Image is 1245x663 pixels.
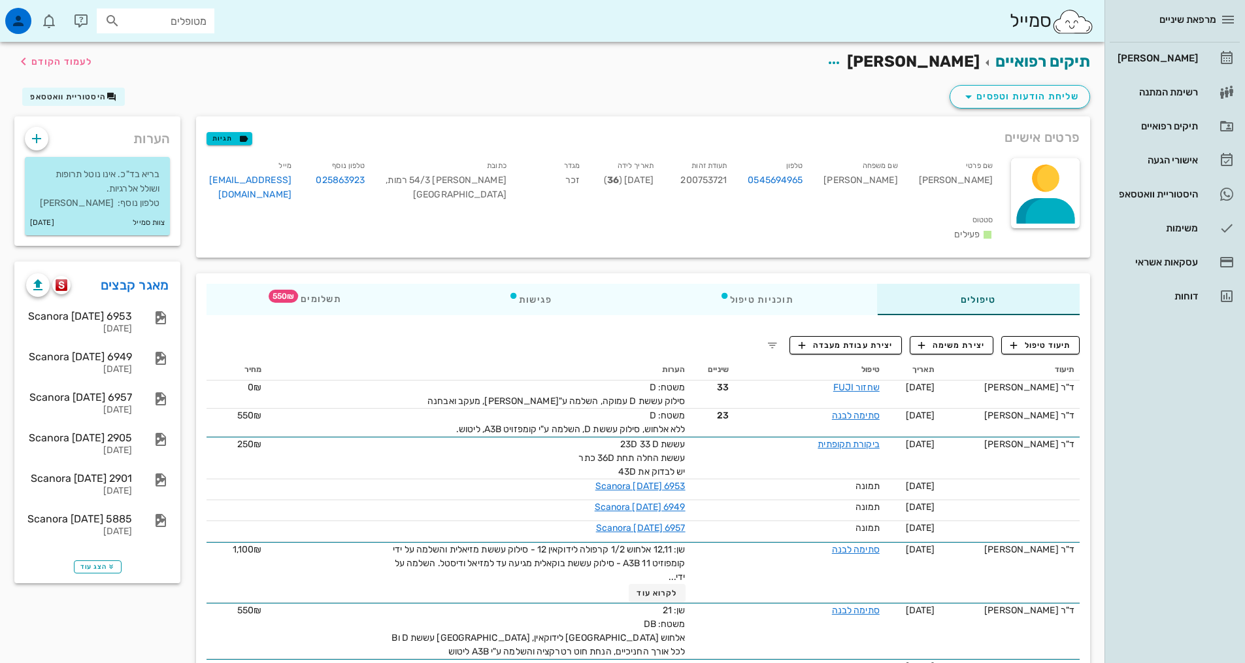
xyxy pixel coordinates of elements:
a: אישורי הגעה [1110,144,1240,176]
button: יצירת משימה [910,336,994,354]
a: מאגר קבצים [101,275,169,296]
div: טיפולים [877,284,1080,315]
span: מרפאת שיניים [1159,14,1216,25]
a: תיקים רפואיים [1110,110,1240,142]
div: Scanora [DATE] 6953 [26,310,132,322]
div: ד"ר [PERSON_NAME] [945,381,1074,394]
div: [DATE] [26,486,132,497]
span: 33 [696,381,729,394]
span: [DATE] [906,522,935,534]
div: סמייל [1010,7,1094,35]
div: [PERSON_NAME] [908,156,1003,210]
div: Scanora [DATE] 5885 [26,513,132,525]
div: Scanora [DATE] 6957 [26,391,132,403]
span: תמונה [855,501,880,513]
th: הערות [267,360,690,381]
span: [DATE] ( ) [604,175,654,186]
div: [DATE] [26,445,132,456]
span: , [386,175,388,186]
div: [DATE] [26,364,132,375]
small: טלפון נוסף [332,161,365,170]
span: 1,100₪ [233,544,262,555]
a: שחזור FUJI [833,382,880,393]
div: [PERSON_NAME] [1115,53,1198,63]
span: משטח: D [650,410,686,421]
small: [DATE] [30,216,54,230]
span: תגיות [212,133,246,144]
div: Scanora [DATE] 6949 [26,350,132,363]
button: יצירת עבודת מעבדה [789,336,901,354]
th: שיניים [691,360,734,381]
span: סילוק עששת D עמוקה, השלמה ע"[PERSON_NAME], מעקב ואבחנה [427,396,685,407]
a: ביקורת תקופתית [818,439,879,450]
th: מחיר [207,360,267,381]
span: 200753721 [680,175,727,186]
span: שליחת הודעות וטפסים [961,89,1079,105]
div: תוכניות טיפול [636,284,877,315]
span: 23 [696,409,729,422]
div: ד"ר [PERSON_NAME] [945,437,1074,451]
div: אישורי הגעה [1115,155,1198,165]
button: לעמוד הקודם [16,50,92,73]
div: פגישות [425,284,636,315]
span: תשלומים [290,295,341,304]
small: מגדר [564,161,580,170]
a: [PERSON_NAME] [1110,42,1240,74]
a: דוחות [1110,280,1240,312]
th: טיפול [734,360,885,381]
p: בריא בד"כ. אינו נוטל תרופות ושולל אלרגיות. טלפון נוסף: [PERSON_NAME] [35,167,159,211]
span: [DATE] [906,439,935,450]
a: 0545694965 [748,173,803,188]
div: [PERSON_NAME] [813,156,908,210]
a: 025863923 [316,173,365,188]
small: שם משפחה [863,161,898,170]
span: [GEOGRAPHIC_DATA] [413,189,506,200]
span: 550₪ [237,605,261,616]
div: משימות [1115,223,1198,233]
div: ד"ר [PERSON_NAME] [945,543,1074,556]
span: 250₪ [237,439,261,450]
img: scanora logo [56,279,68,291]
small: שם פרטי [966,161,993,170]
div: היסטוריית וואטסאפ [1115,189,1198,199]
a: Scanora [DATE] 6949 [595,501,686,513]
span: [DATE] [906,382,935,393]
a: סתימה לבנה [832,410,880,421]
a: [EMAIL_ADDRESS][DOMAIN_NAME] [209,175,291,200]
button: לקרוא עוד [629,584,686,602]
small: כתובת [487,161,506,170]
a: היסטוריית וואטסאפ [1110,178,1240,210]
span: לקרוא עוד [637,588,677,598]
a: רשימת המתנה [1110,76,1240,108]
button: scanora logo [52,276,71,294]
div: ד"ר [PERSON_NAME] [945,409,1074,422]
span: 550₪ [237,410,261,421]
div: ד"ר [PERSON_NAME] [945,603,1074,617]
th: תיעוד [940,360,1080,381]
img: SmileCloud logo [1052,8,1094,35]
a: תיקים רפואיים [995,52,1090,71]
div: Scanora [DATE] 2901 [26,472,132,484]
small: סטטוס [972,216,993,224]
span: היסטוריית וואטסאפ [30,92,106,101]
button: שליחת הודעות וטפסים [950,85,1090,109]
span: [PERSON_NAME] [847,52,980,71]
button: תיעוד טיפול [1001,336,1080,354]
span: [DATE] [906,410,935,421]
span: תג [39,10,46,18]
div: רשימת המתנה [1115,87,1198,97]
span: עששת 23D 33 D עששת החלה תחת 36D כתר יש לבדוק את 43D [578,439,685,477]
span: לעמוד הקודם [31,56,92,67]
small: מייל [278,161,291,170]
button: הצג עוד [74,560,122,573]
button: תגיות [207,132,252,145]
a: עסקאות אשראי [1110,246,1240,278]
div: [DATE] [26,526,132,537]
a: סתימה לבנה [832,605,880,616]
strong: 36 [607,175,619,186]
a: משימות [1110,212,1240,244]
span: יצירת משימה [918,339,985,351]
a: Scanora [DATE] 6953 [595,481,686,492]
div: [DATE] [26,324,132,335]
a: Scanora [DATE] 6957 [596,522,686,534]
